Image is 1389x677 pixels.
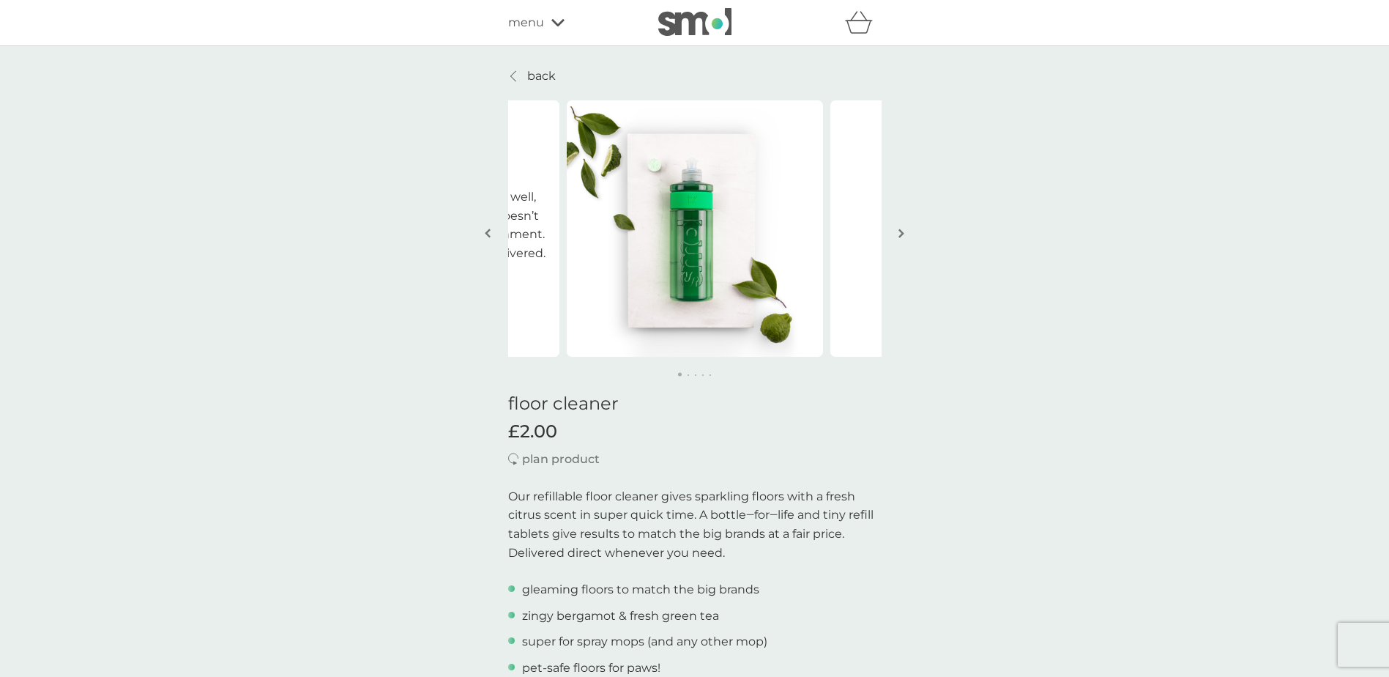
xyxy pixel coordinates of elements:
p: gleaming floors to match the big brands [522,580,759,599]
span: £2.00 [508,421,557,443]
span: menu [508,13,544,32]
img: smol [658,8,731,36]
a: back [508,67,556,86]
p: plan product [522,450,600,469]
div: basket [845,8,882,37]
p: zingy bergamot & fresh green tea [522,607,719,626]
img: left-arrow.svg [485,228,491,239]
p: super for spray mops (and any other mop) [522,632,767,651]
h1: floor cleaner [508,393,882,415]
img: right-arrow.svg [898,228,904,239]
p: Our refillable floor cleaner gives sparkling floors with a fresh citrus scent in super quick time... [508,487,882,562]
p: back [527,67,556,86]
